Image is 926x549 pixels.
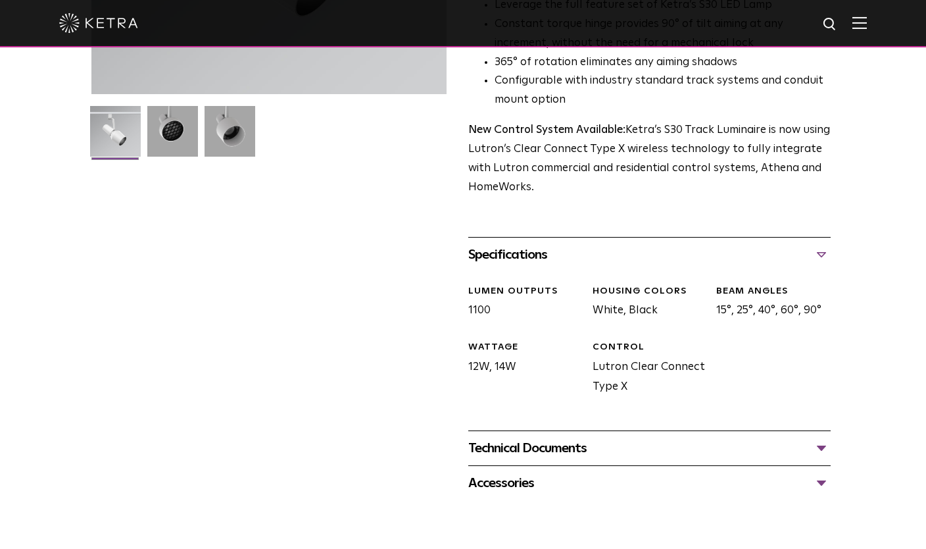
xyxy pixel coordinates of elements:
img: ketra-logo-2019-white [59,13,138,33]
div: WATTAGE [468,341,583,354]
li: Configurable with industry standard track systems and conduit mount option [495,72,831,110]
div: 12W, 14W [458,341,583,398]
div: Technical Documents [468,438,831,459]
div: BEAM ANGLES [716,285,831,298]
div: CONTROL [593,341,707,354]
div: Lutron Clear Connect Type X [583,341,707,398]
strong: New Control System Available: [468,124,625,136]
div: 15°, 25°, 40°, 60°, 90° [706,285,831,321]
div: HOUSING COLORS [593,285,707,298]
div: Accessories [468,473,831,494]
img: Hamburger%20Nav.svg [852,16,867,29]
div: Specifications [468,244,831,265]
div: White, Black [583,285,707,321]
img: search icon [822,16,839,33]
img: S30-Track-Luminaire-2021-Web-Square [90,106,141,167]
div: LUMEN OUTPUTS [468,285,583,298]
div: 1100 [458,285,583,321]
p: Ketra’s S30 Track Luminaire is now using Lutron’s Clear Connect Type X wireless technology to ful... [468,121,831,197]
img: 3b1b0dc7630e9da69e6b [147,106,198,167]
img: 9e3d97bd0cf938513d6e [205,106,255,167]
li: 365° of rotation eliminates any aiming shadows [495,53,831,72]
